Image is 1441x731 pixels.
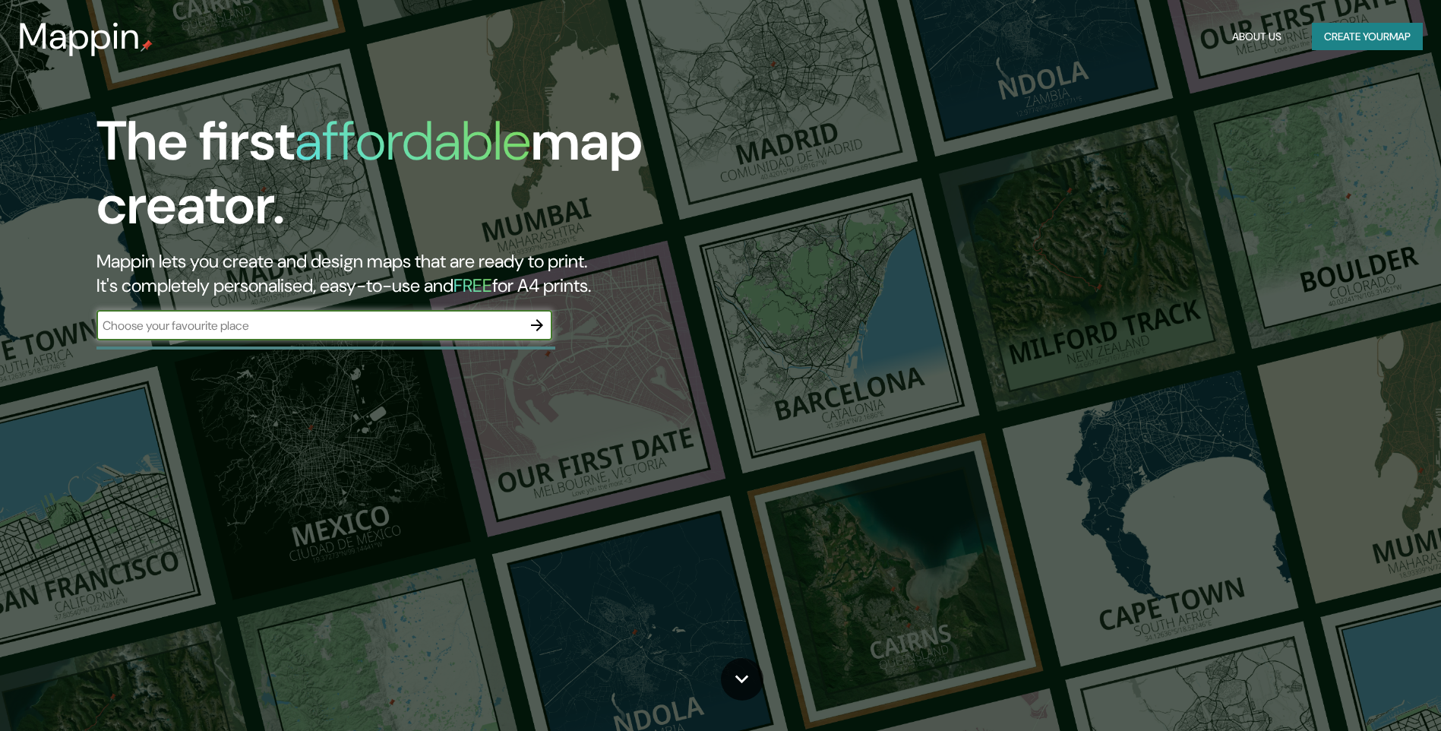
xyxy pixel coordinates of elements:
h1: The first map creator. [96,109,817,249]
h2: Mappin lets you create and design maps that are ready to print. It's completely personalised, eas... [96,249,817,298]
h1: affordable [295,106,531,176]
h5: FREE [453,274,492,297]
button: About Us [1226,23,1288,51]
h3: Mappin [18,15,141,58]
img: mappin-pin [141,40,153,52]
button: Create yourmap [1312,23,1423,51]
input: Choose your favourite place [96,317,522,334]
